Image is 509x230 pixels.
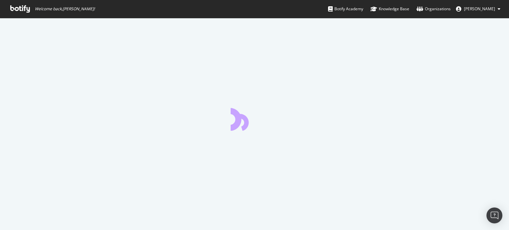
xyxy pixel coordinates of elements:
button: [PERSON_NAME] [451,4,506,14]
div: Open Intercom Messenger [486,207,502,223]
div: animation [231,107,278,131]
div: Knowledge Base [370,6,409,12]
div: Organizations [417,6,451,12]
span: Taylor Brantley [464,6,495,12]
span: Welcome back, [PERSON_NAME] ! [35,6,95,12]
div: Botify Academy [328,6,363,12]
